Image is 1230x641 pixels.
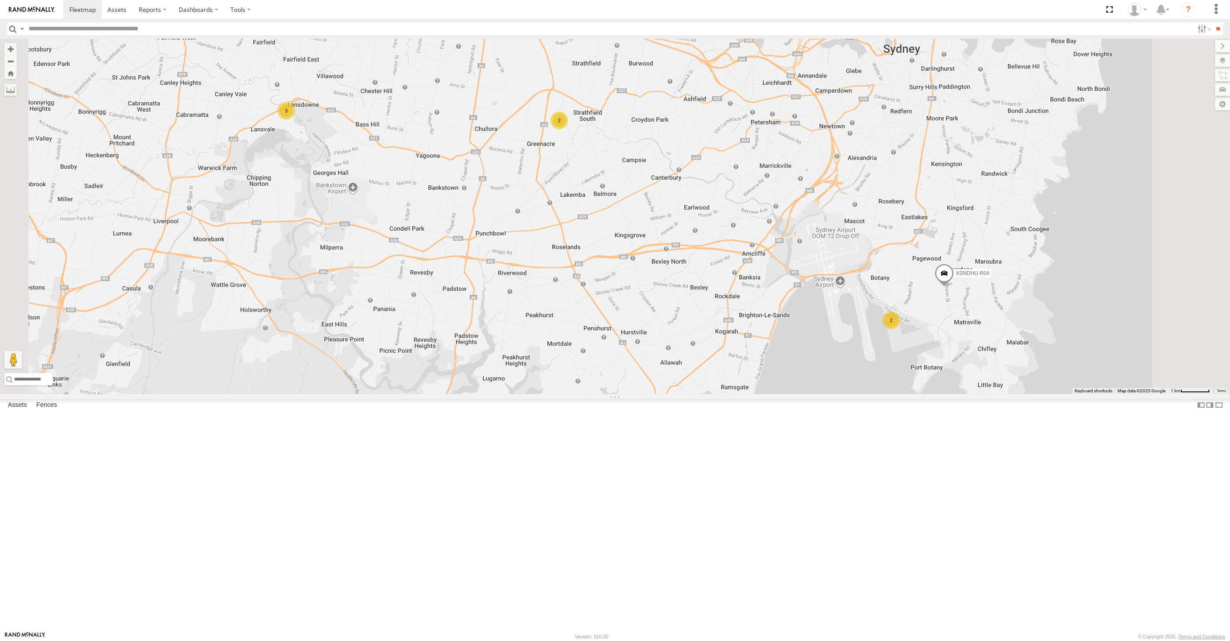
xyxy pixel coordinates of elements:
div: © Copyright 2025 - [1138,634,1225,639]
span: XSNDHU-R04 [956,270,989,276]
label: Map Settings [1215,98,1230,110]
div: 2 [882,311,900,329]
button: Zoom in [4,43,17,55]
a: Terms (opens in new tab) [1217,389,1226,393]
label: Search Query [18,22,25,35]
div: Version: 310.00 [575,634,608,639]
div: 3 [277,102,295,120]
label: Search Filter Options [1194,22,1213,35]
span: Map data ©2025 Google [1118,388,1165,393]
label: Fences [32,399,61,411]
div: Quang MAC [1125,3,1150,16]
label: Measure [4,83,17,96]
a: Visit our Website [5,632,45,641]
label: Assets [4,399,31,411]
i: ? [1181,3,1195,17]
span: 1 km [1171,388,1180,393]
label: Hide Summary Table [1215,399,1223,412]
label: Dock Summary Table to the Right [1205,399,1214,412]
button: Drag Pegman onto the map to open Street View [4,351,22,369]
button: Keyboard shortcuts [1075,388,1112,394]
button: Zoom Home [4,67,17,79]
label: Dock Summary Table to the Left [1197,399,1205,412]
a: Terms and Conditions [1179,634,1225,639]
button: Map Scale: 1 km per 63 pixels [1168,388,1212,394]
img: rand-logo.svg [9,7,54,13]
div: 2 [550,112,568,129]
button: Zoom out [4,55,17,67]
